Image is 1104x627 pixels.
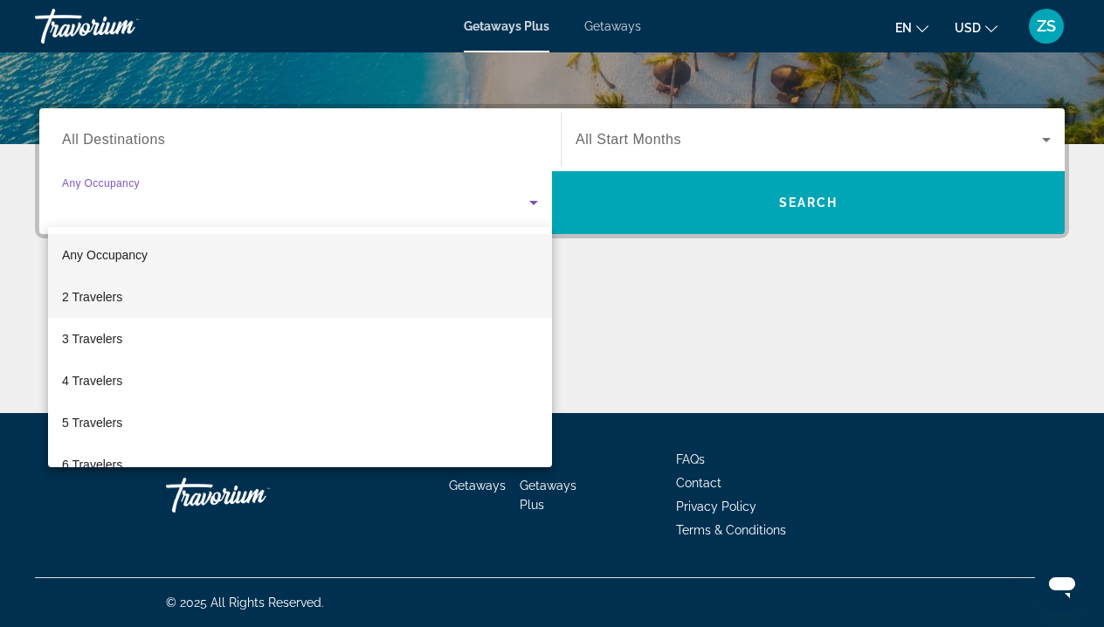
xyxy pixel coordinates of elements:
span: 5 Travelers [62,412,122,433]
span: 3 Travelers [62,328,122,349]
iframe: Кнопка запуска окна обмена сообщениями [1034,557,1090,613]
span: 2 Travelers [62,286,122,307]
span: 4 Travelers [62,370,122,391]
span: Any Occupancy [62,248,148,262]
span: 6 Travelers [62,454,122,475]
